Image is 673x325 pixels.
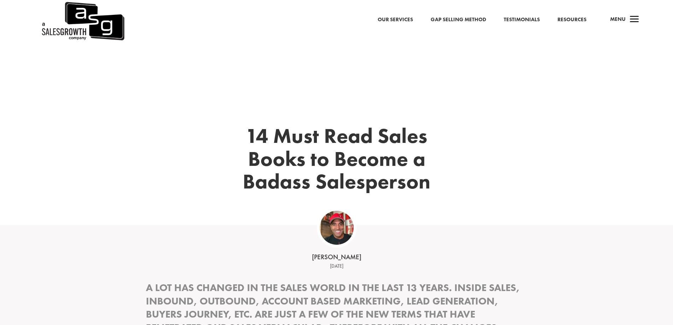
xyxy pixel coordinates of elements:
[220,124,453,197] h1: 14 Must Read Sales Books to Become a Badass Salesperson
[431,15,486,24] a: Gap Selling Method
[610,16,626,23] span: Menu
[227,262,446,271] div: [DATE]
[557,15,586,24] a: Resources
[320,211,354,245] img: ASG Co_alternate lockup (1)
[627,13,642,27] span: a
[227,253,446,262] div: [PERSON_NAME]
[378,15,413,24] a: Our Services
[504,15,540,24] a: Testimonials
